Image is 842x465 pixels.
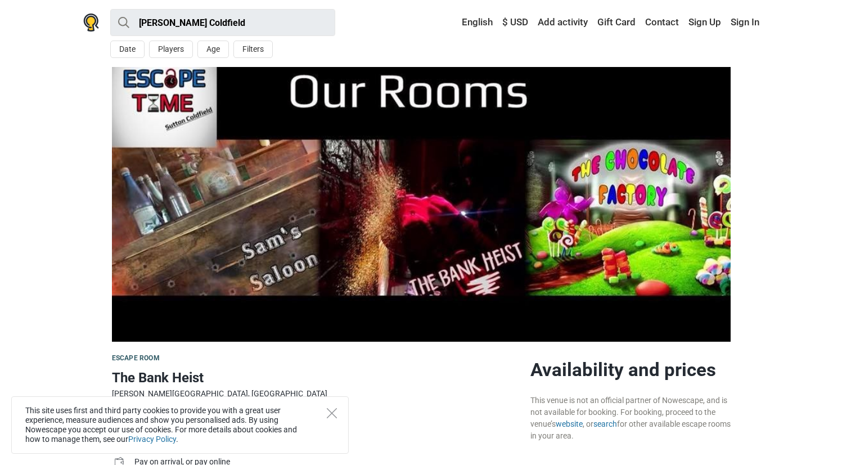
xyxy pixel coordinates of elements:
[535,12,591,33] a: Add activity
[451,12,496,33] a: English
[327,408,337,418] button: Close
[233,41,273,58] button: Filters
[593,419,617,428] a: search
[110,41,145,58] button: Date
[83,14,99,32] img: Nowescape logo
[454,19,462,26] img: English
[197,41,229,58] button: Age
[642,12,682,33] a: Contact
[112,67,731,342] img: The Bank Heist photo 1
[556,419,583,428] a: website
[112,388,521,400] div: [PERSON_NAME][GEOGRAPHIC_DATA], [GEOGRAPHIC_DATA]
[149,41,193,58] button: Players
[686,12,724,33] a: Sign Up
[112,368,521,388] h1: The Bank Heist
[11,396,349,454] div: This site uses first and third party cookies to provide you with a great user experience, measure...
[728,12,759,33] a: Sign In
[128,435,176,444] a: Privacy Policy
[499,12,531,33] a: $ USD
[530,359,731,381] h2: Availability and prices
[110,9,335,36] input: try “London”
[530,395,731,442] div: This venue is not an official partner of Nowescape, and is not available for booking. For booking...
[595,12,638,33] a: Gift Card
[112,354,160,362] span: Escape room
